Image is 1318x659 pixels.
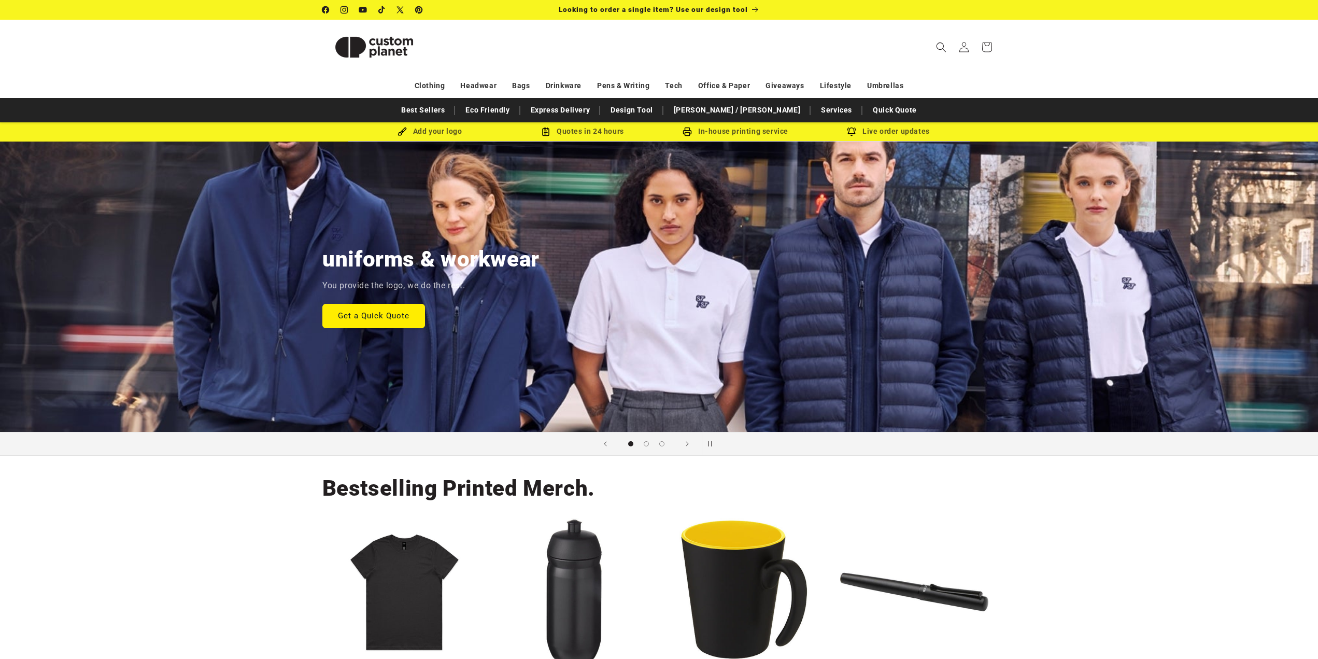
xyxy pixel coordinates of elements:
a: Clothing [415,77,445,95]
a: Custom Planet [318,20,430,74]
div: Add your logo [353,125,506,138]
img: Brush Icon [398,127,407,136]
a: Office & Paper [698,77,750,95]
div: Live order updates [812,125,965,138]
button: Load slide 1 of 3 [623,436,639,452]
a: Design Tool [605,101,658,119]
a: Giveaways [766,77,804,95]
a: Quick Quote [868,101,922,119]
a: Services [816,101,857,119]
a: Tech [665,77,682,95]
div: Quotes in 24 hours [506,125,659,138]
img: Order Updates Icon [541,127,550,136]
a: Lifestyle [820,77,852,95]
img: In-house printing [683,127,692,136]
span: Looking to order a single item? Use our design tool [559,5,748,13]
a: Headwear [460,77,497,95]
h2: uniforms & workwear [322,245,540,273]
summary: Search [930,36,953,59]
h2: Bestselling Printed Merch. [322,474,595,502]
a: Get a Quick Quote [322,303,425,328]
a: Umbrellas [867,77,903,95]
div: In-house printing service [659,125,812,138]
a: Pens & Writing [597,77,649,95]
a: Express Delivery [526,101,596,119]
button: Load slide 2 of 3 [639,436,654,452]
a: [PERSON_NAME] / [PERSON_NAME] [669,101,805,119]
img: Order updates [847,127,856,136]
a: Drinkware [546,77,582,95]
button: Load slide 3 of 3 [654,436,670,452]
button: Next slide [676,432,699,455]
iframe: Chat Widget [1266,609,1318,659]
p: You provide the logo, we do the rest. [322,278,465,293]
button: Pause slideshow [702,432,725,455]
a: Best Sellers [396,101,450,119]
a: Eco Friendly [460,101,515,119]
a: Bags [512,77,530,95]
button: Previous slide [594,432,617,455]
img: Custom Planet [322,24,426,71]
